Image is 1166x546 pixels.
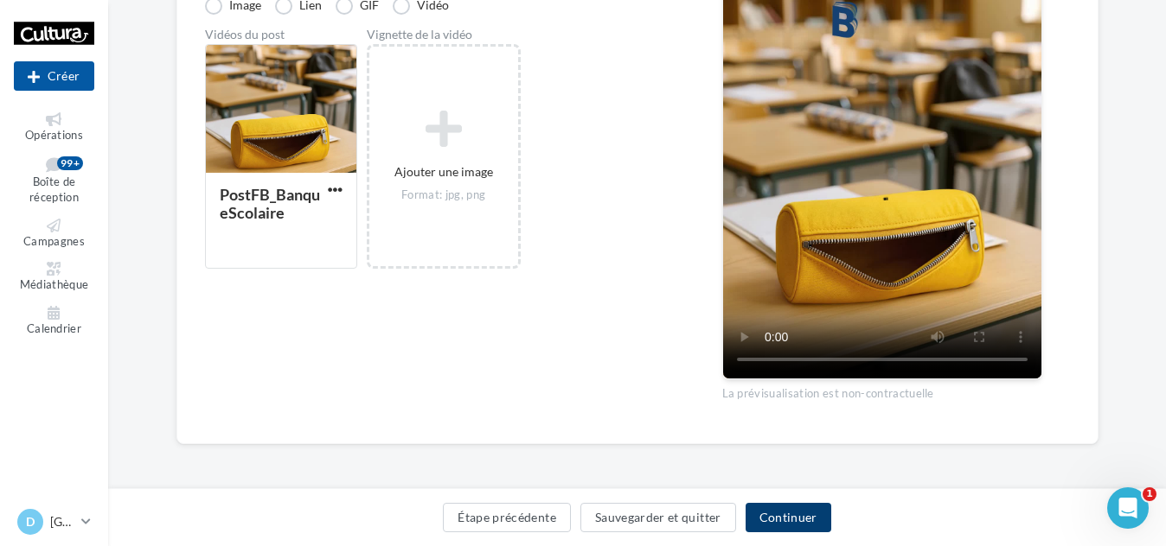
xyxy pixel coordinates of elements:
[580,503,736,532] button: Sauvegarder et quitter
[722,379,1042,402] div: La prévisualisation est non-contractuelle
[14,505,94,538] a: D [GEOGRAPHIC_DATA]
[20,278,89,292] span: Médiathèque
[443,503,571,532] button: Étape précédente
[1107,487,1149,529] iframe: Intercom live chat
[14,61,94,91] div: Nouvelle campagne
[1143,487,1156,501] span: 1
[14,153,94,208] a: Boîte de réception99+
[367,29,521,41] div: Vignette de la vidéo
[220,185,320,222] div: PostFB_BanqueScolaire
[26,513,35,530] span: D
[27,321,81,335] span: Calendrier
[14,215,94,252] a: Campagnes
[23,234,85,248] span: Campagnes
[14,109,94,146] a: Opérations
[746,503,831,532] button: Continuer
[50,513,74,530] p: [GEOGRAPHIC_DATA]
[57,156,83,170] div: 99+
[14,302,94,340] a: Calendrier
[205,29,357,41] div: Vidéos du post
[29,175,79,205] span: Boîte de réception
[25,128,83,142] span: Opérations
[14,258,94,295] a: Médiathèque
[14,61,94,91] button: Créer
